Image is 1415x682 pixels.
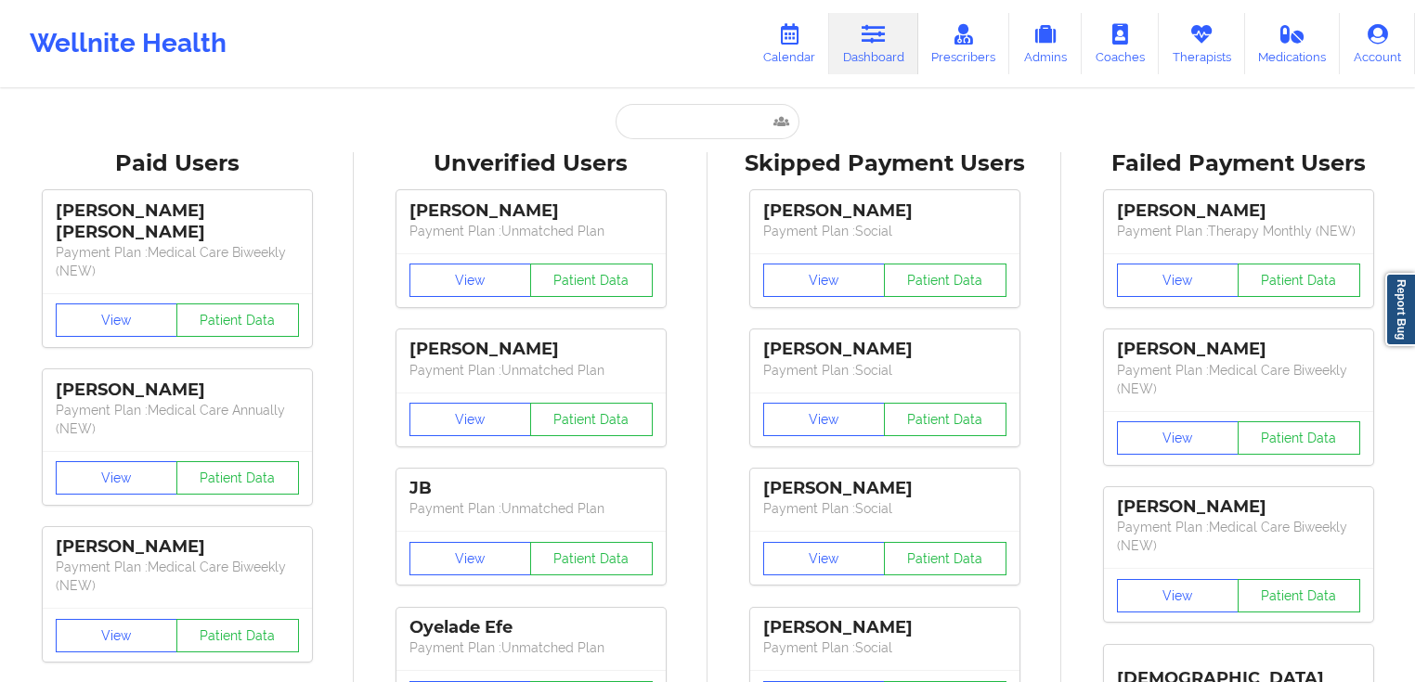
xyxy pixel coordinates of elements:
button: Patient Data [176,461,299,495]
button: View [56,303,178,337]
div: JB [409,478,653,499]
p: Payment Plan : Social [763,499,1006,518]
button: View [409,403,532,436]
div: [PERSON_NAME] [1117,200,1360,222]
div: [PERSON_NAME] [409,200,653,222]
div: Oyelade Efe [409,617,653,638]
p: Payment Plan : Unmatched Plan [409,361,653,380]
button: View [409,542,532,575]
a: Calendar [749,13,829,74]
div: [PERSON_NAME] [763,200,1006,222]
button: Patient Data [530,264,653,297]
button: View [1117,264,1240,297]
a: Therapists [1159,13,1245,74]
button: Patient Data [1238,421,1360,455]
div: [PERSON_NAME] [763,617,1006,638]
button: Patient Data [884,403,1006,436]
button: Patient Data [530,542,653,575]
button: View [1117,579,1240,612]
button: Patient Data [176,303,299,337]
button: Patient Data [176,619,299,652]
a: Medications [1245,13,1341,74]
p: Payment Plan : Medical Care Annually (NEW) [56,401,299,438]
button: View [1117,421,1240,455]
p: Payment Plan : Unmatched Plan [409,638,653,657]
div: [PERSON_NAME] [56,536,299,558]
div: Failed Payment Users [1074,149,1402,178]
div: Paid Users [13,149,341,178]
p: Payment Plan : Therapy Monthly (NEW) [1117,222,1360,240]
button: Patient Data [884,264,1006,297]
a: Account [1340,13,1415,74]
div: Unverified Users [367,149,695,178]
a: Prescribers [918,13,1010,74]
a: Admins [1009,13,1082,74]
button: Patient Data [1238,264,1360,297]
button: Patient Data [884,542,1006,575]
button: Patient Data [530,403,653,436]
p: Payment Plan : Unmatched Plan [409,499,653,518]
div: [PERSON_NAME] [1117,339,1360,360]
p: Payment Plan : Social [763,361,1006,380]
button: View [763,264,886,297]
a: Coaches [1082,13,1159,74]
p: Payment Plan : Medical Care Biweekly (NEW) [1117,361,1360,398]
p: Payment Plan : Social [763,222,1006,240]
p: Payment Plan : Social [763,638,1006,657]
a: Report Bug [1385,273,1415,346]
div: [PERSON_NAME] [763,339,1006,360]
p: Payment Plan : Unmatched Plan [409,222,653,240]
p: Payment Plan : Medical Care Biweekly (NEW) [56,243,299,280]
div: [PERSON_NAME] [763,478,1006,499]
div: Skipped Payment Users [720,149,1048,178]
button: View [409,264,532,297]
a: Dashboard [829,13,918,74]
div: [PERSON_NAME] [409,339,653,360]
p: Payment Plan : Medical Care Biweekly (NEW) [1117,518,1360,555]
button: View [56,619,178,652]
div: [PERSON_NAME] [56,380,299,401]
button: View [763,403,886,436]
div: [PERSON_NAME] [PERSON_NAME] [56,200,299,243]
button: View [56,461,178,495]
p: Payment Plan : Medical Care Biweekly (NEW) [56,558,299,595]
div: [PERSON_NAME] [1117,496,1360,518]
button: View [763,542,886,575]
button: Patient Data [1238,579,1360,612]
